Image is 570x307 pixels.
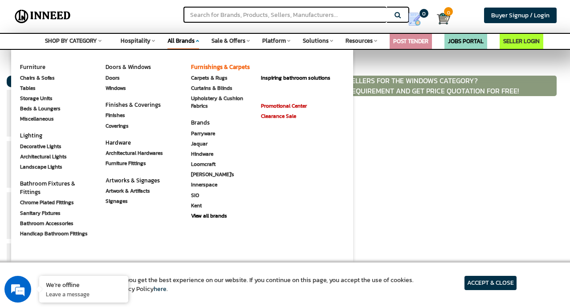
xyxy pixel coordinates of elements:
[484,8,557,23] a: Buyer Signup / Login
[212,36,245,45] span: Sale & Offers
[464,276,517,290] article: ACCEPT & CLOSE
[399,9,436,29] a: my Quotes 0
[154,284,167,294] a: here
[156,76,557,96] p: ARE YOU SEARCHING PRODUCTS / SELLERS FOR THE Windows CATEGORY? POST YOUR REQUIREMENT AND GET PRIC...
[53,276,414,294] article: We use cookies to ensure you get the best experience on our website. If you continue on this page...
[437,9,443,28] a: Cart 0
[46,290,122,298] p: Leave a message
[419,9,428,18] span: 0
[503,37,540,45] a: SELLER LOGIN
[444,7,453,16] span: 0
[448,37,484,45] a: JOBS PORTAL
[262,36,286,45] span: Platform
[346,36,373,45] span: Resources
[45,36,97,45] span: SHOP BY CATEGORY
[167,45,199,50] div: Space
[303,36,329,45] span: Solutions
[121,36,151,45] span: Hospitality
[183,7,387,23] input: Search for Brands, Products, Sellers, Manufacturers...
[491,11,550,20] span: Buyer Signup / Login
[408,12,421,26] img: Show My Quotes
[46,280,122,289] div: We're offline
[12,5,73,28] img: Inneed.Market
[167,36,195,45] span: All Brands
[393,37,428,45] a: POST TENDER
[437,12,450,25] img: Cart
